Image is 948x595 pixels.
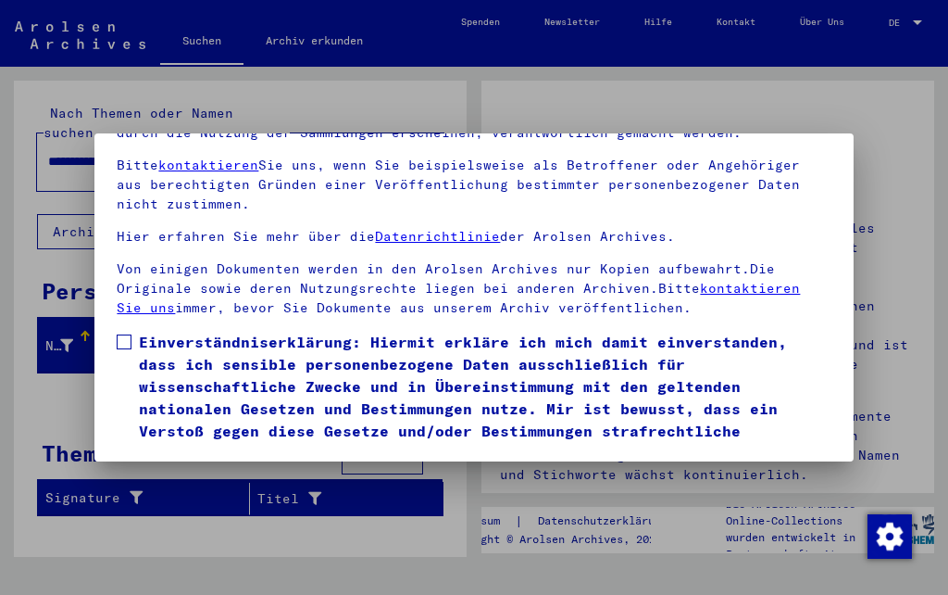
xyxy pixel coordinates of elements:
[375,228,500,245] a: Datenrichtlinie
[139,331,830,464] span: Einverständniserklärung: Hiermit erkläre ich mich damit einverstanden, dass ich sensible personen...
[867,514,912,559] img: Zustimmung ändern
[117,227,830,247] p: Hier erfahren Sie mehr über die der Arolsen Archives.
[867,513,911,558] div: Zustimmung ändern
[158,157,258,173] a: kontaktieren
[117,156,830,214] p: Bitte Sie uns, wenn Sie beispielsweise als Betroffener oder Angehöriger aus berechtigten Gründen ...
[117,260,830,318] p: Von einigen Dokumenten werden in den Arolsen Archives nur Kopien aufbewahrt.Die Originale sowie d...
